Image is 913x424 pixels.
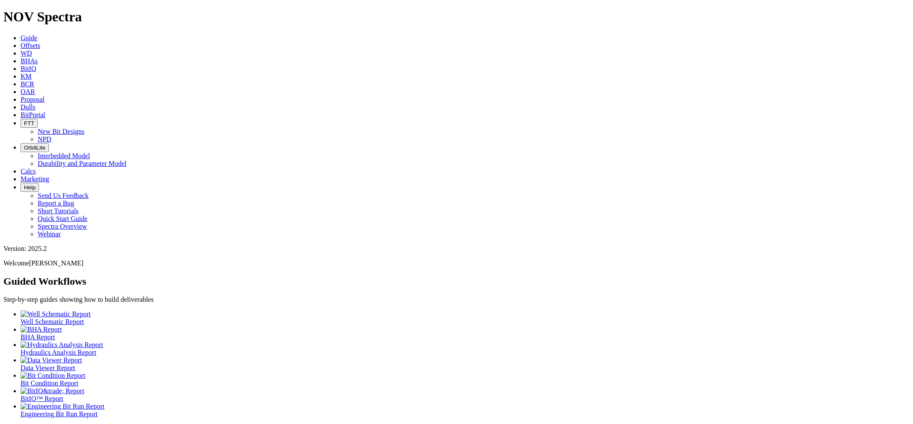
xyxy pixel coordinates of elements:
a: BHAs [21,57,38,65]
p: Step-by-step guides showing how to build deliverables [3,296,910,303]
a: Offsets [21,42,40,49]
span: BitIQ™ Report [21,395,63,402]
a: WD [21,50,32,57]
span: Help [24,184,36,191]
span: Data Viewer Report [21,364,75,371]
a: BitIQ&trade; Report BitIQ™ Report [21,387,910,402]
a: Quick Start Guide [38,215,87,222]
button: OrbitLite [21,143,49,152]
a: OAR [21,88,35,95]
img: Data Viewer Report [21,356,82,364]
a: BHA Report BHA Report [21,326,910,341]
a: Hydraulics Analysis Report Hydraulics Analysis Report [21,341,910,356]
a: Send Us Feedback [38,192,89,199]
a: Short Tutorials [38,207,79,215]
a: NPD [38,135,51,143]
div: Version: 2025.2 [3,245,910,253]
a: Well Schematic Report Well Schematic Report [21,310,910,325]
a: KM [21,73,32,80]
img: Bit Condition Report [21,372,85,380]
a: BitIQ [21,65,36,72]
span: Well Schematic Report [21,318,84,325]
h2: Guided Workflows [3,276,910,287]
img: Engineering Bit Run Report [21,403,104,410]
a: New Bit Designs [38,128,84,135]
a: Marketing [21,175,49,183]
span: Hydraulics Analysis Report [21,349,96,356]
a: Spectra Overview [38,223,87,230]
a: Data Viewer Report Data Viewer Report [21,356,910,371]
a: BitPortal [21,111,45,118]
a: Interbedded Model [38,152,90,159]
button: FTT [21,119,38,128]
a: Bit Condition Report Bit Condition Report [21,372,910,387]
img: Hydraulics Analysis Report [21,341,103,349]
a: Calcs [21,168,36,175]
img: BitIQ&trade; Report [21,387,84,395]
span: Engineering Bit Run Report [21,410,98,418]
a: Dulls [21,103,36,111]
span: Bit Condition Report [21,380,78,387]
span: FTT [24,120,34,127]
a: Report a Bug [38,200,74,207]
img: Well Schematic Report [21,310,91,318]
a: BCR [21,80,34,88]
h1: NOV Spectra [3,9,910,25]
a: Engineering Bit Run Report Engineering Bit Run Report [21,403,910,418]
img: BHA Report [21,326,62,333]
span: BHA Report [21,333,55,341]
a: Proposal [21,96,45,103]
span: OrbitLite [24,144,45,151]
a: Durability and Parameter Model [38,160,127,167]
a: Guide [21,34,37,41]
a: Webinar [38,230,61,238]
p: Welcome [3,259,910,267]
span: [PERSON_NAME] [29,259,83,267]
button: Help [21,183,39,192]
